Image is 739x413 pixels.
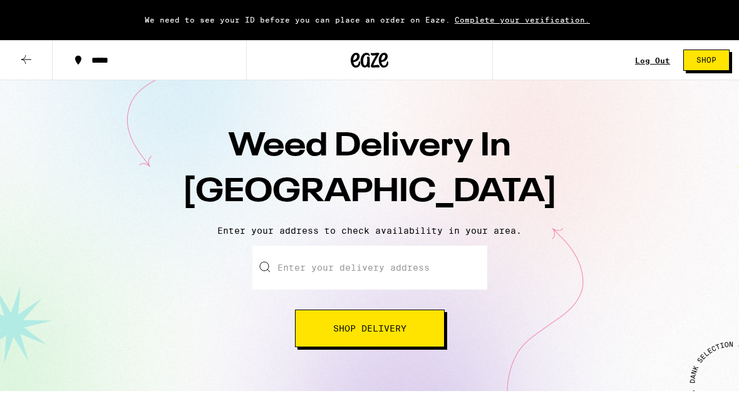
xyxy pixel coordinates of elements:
button: Log Out [631,56,674,65]
span: We need to see your ID before you can place an order on Eaze. [145,16,450,24]
span: [GEOGRAPHIC_DATA] [182,176,557,209]
span: Shop [696,56,716,64]
div: Log Out [635,56,670,65]
button: Shop Delivery [295,310,445,347]
span: Shop Delivery [333,324,406,333]
input: Enter your delivery address [252,246,487,290]
button: Shop [683,50,730,71]
h1: Weed Delivery In [150,124,589,216]
span: Complete your verification. [450,16,594,24]
p: Enter your address to check availability in your area. [13,226,726,236]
